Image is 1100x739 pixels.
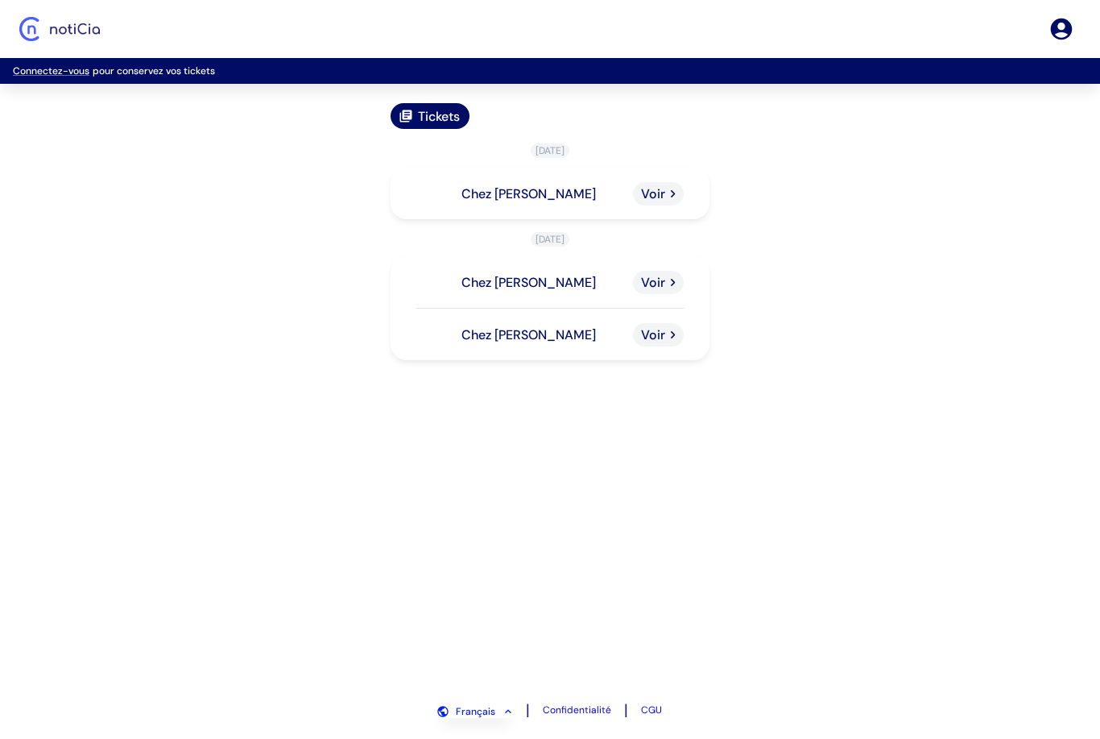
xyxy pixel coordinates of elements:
[391,103,469,129] a: Tickets
[418,108,460,125] span: Tickets
[641,326,665,343] span: Voir
[19,17,100,41] img: Logo Noticia
[461,185,596,202] p: Chez [PERSON_NAME]
[1048,16,1074,42] a: Se connecter
[633,182,684,206] div: Voir
[633,271,684,294] div: Voir
[13,64,89,77] a: Connectez-vous
[438,705,513,718] button: Français
[13,64,1087,77] p: pour conservez vos tickets
[531,232,569,247] p: [DATE]
[526,700,530,720] span: |
[624,700,628,720] span: |
[641,274,665,291] span: Voir
[531,143,569,158] p: [DATE]
[633,323,684,347] div: Voir
[461,326,596,343] p: Chez [PERSON_NAME]
[641,704,662,716] a: CGU
[543,704,611,716] a: Confidentialité
[641,185,665,202] span: Voir
[461,274,596,291] p: Chez [PERSON_NAME]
